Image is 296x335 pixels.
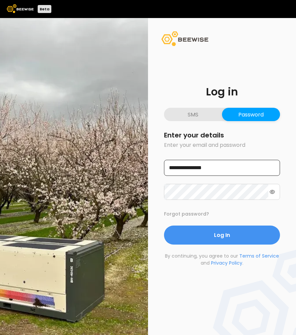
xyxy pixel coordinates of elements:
h2: Enter your details [164,132,280,138]
button: Log In [164,226,280,245]
button: Forgot password? [164,211,209,218]
img: Beewise logo [7,4,34,13]
span: Log In [214,231,230,239]
p: By continuing, you agree to our and . [164,253,280,267]
p: Enter your email and password [164,141,280,149]
button: Password [222,108,280,121]
a: Terms of Service [239,253,279,259]
h1: Log in [164,86,280,97]
button: SMS [164,108,222,121]
a: Privacy Policy [211,260,242,266]
div: Beta [38,5,51,13]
